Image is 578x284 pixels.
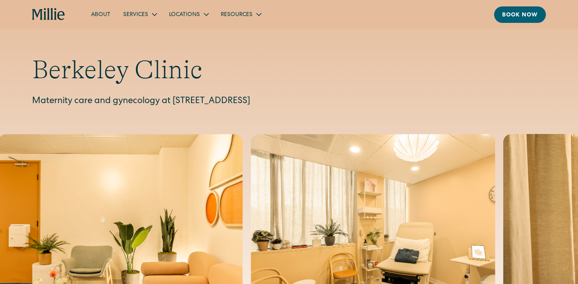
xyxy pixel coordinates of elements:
[169,11,200,19] div: Locations
[85,8,117,21] a: About
[123,11,148,19] div: Services
[117,8,163,21] div: Services
[221,11,252,19] div: Resources
[502,11,538,20] div: Book now
[494,6,546,23] a: Book now
[32,95,546,108] p: Maternity care and gynecology at [STREET_ADDRESS]
[32,8,65,21] a: home
[32,55,546,85] h1: Berkeley Clinic
[214,8,267,21] div: Resources
[163,8,214,21] div: Locations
